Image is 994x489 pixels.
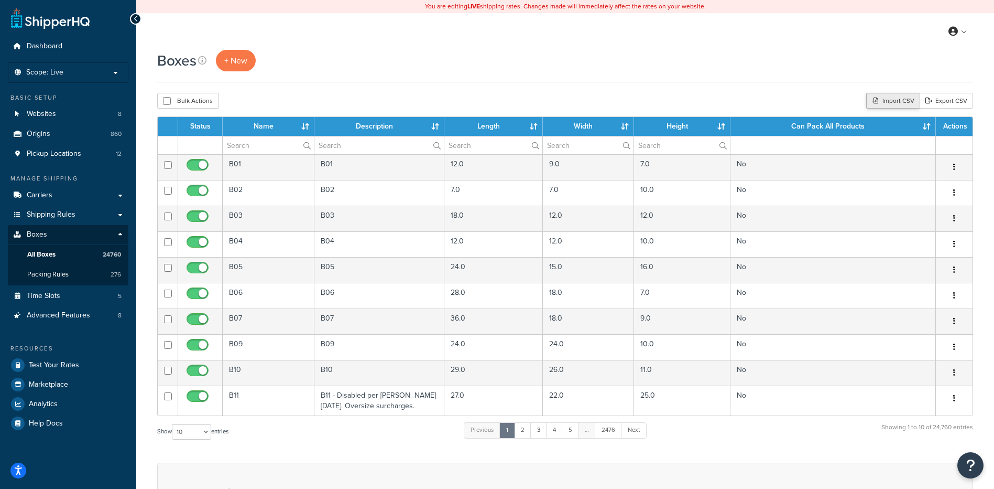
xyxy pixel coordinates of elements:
a: 5 [562,422,579,438]
td: No [730,386,936,416]
th: Description : activate to sort column ascending [314,117,445,136]
a: Advanced Features 8 [8,306,128,325]
a: + New [216,50,256,71]
span: Pickup Locations [27,150,81,158]
li: Websites [8,104,128,124]
td: 18.0 [543,283,633,309]
th: Can Pack All Products : activate to sort column ascending [730,117,936,136]
input: Search [634,136,730,154]
td: B04 [223,231,314,257]
td: 7.0 [444,180,543,206]
td: B09 [314,334,445,360]
td: B10 [314,360,445,386]
td: 7.0 [634,283,730,309]
span: 8 [118,110,122,119]
span: Help Docs [29,419,63,428]
td: No [730,180,936,206]
th: Width : activate to sort column ascending [543,117,633,136]
input: Search [314,136,444,154]
td: B10 [223,360,314,386]
td: No [730,257,936,283]
a: Previous [464,422,500,438]
span: 12 [116,150,122,158]
td: B07 [223,309,314,334]
div: Import CSV [866,93,920,109]
a: 1 [499,422,515,438]
span: + New [224,55,247,67]
td: 10.0 [634,180,730,206]
span: 860 [111,130,122,139]
a: Websites 8 [8,104,128,124]
td: 29.0 [444,360,543,386]
td: 16.0 [634,257,730,283]
td: B03 [223,206,314,231]
td: 18.0 [444,206,543,231]
li: Packing Rules [8,265,128,284]
span: 8 [118,311,122,320]
td: 12.0 [543,231,633,257]
button: Bulk Actions [157,93,219,109]
li: All Boxes [8,245,128,264]
td: 24.0 [543,334,633,360]
a: … [578,422,596,438]
select: Showentries [172,424,211,440]
a: 4 [546,422,563,438]
span: Boxes [27,230,47,239]
a: Help Docs [8,414,128,433]
div: Showing 1 to 10 of 24,760 entries [881,421,973,444]
td: 24.0 [444,257,543,283]
th: Length : activate to sort column ascending [444,117,543,136]
a: Packing Rules 276 [8,265,128,284]
span: All Boxes [27,250,56,259]
a: Pickup Locations 12 [8,144,128,164]
td: B06 [314,283,445,309]
button: Open Resource Center [957,452,984,479]
td: No [730,231,936,257]
td: 12.0 [543,206,633,231]
td: 26.0 [543,360,633,386]
li: Boxes [8,225,128,285]
th: Height : activate to sort column ascending [634,117,730,136]
td: No [730,154,936,180]
th: Actions [936,117,973,136]
td: B04 [314,231,445,257]
li: Test Your Rates [8,356,128,375]
td: 11.0 [634,360,730,386]
td: B02 [223,180,314,206]
td: 22.0 [543,386,633,416]
span: 5 [118,292,122,301]
td: B09 [223,334,314,360]
h1: Boxes [157,50,196,71]
td: B06 [223,283,314,309]
span: Packing Rules [27,270,69,279]
a: Origins 860 [8,124,128,144]
span: Carriers [27,191,52,200]
td: 24.0 [444,334,543,360]
li: Pickup Locations [8,144,128,164]
a: All Boxes 24760 [8,245,128,264]
a: Carriers [8,186,128,205]
td: 25.0 [634,386,730,416]
div: Resources [8,344,128,353]
td: B11 - Disabled per [PERSON_NAME] [DATE]. Oversize surcharges. [314,386,445,416]
a: Marketplace [8,375,128,394]
td: 36.0 [444,309,543,334]
td: 10.0 [634,334,730,360]
li: Advanced Features [8,306,128,325]
td: 27.0 [444,386,543,416]
td: No [730,283,936,309]
td: B05 [314,257,445,283]
b: LIVE [467,2,480,11]
td: 9.0 [634,309,730,334]
a: Next [621,422,647,438]
a: Dashboard [8,37,128,56]
td: 7.0 [634,154,730,180]
span: 276 [111,270,121,279]
a: Analytics [8,395,128,413]
span: Origins [27,130,50,139]
td: B01 [314,154,445,180]
input: Search [223,136,314,154]
td: No [730,309,936,334]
